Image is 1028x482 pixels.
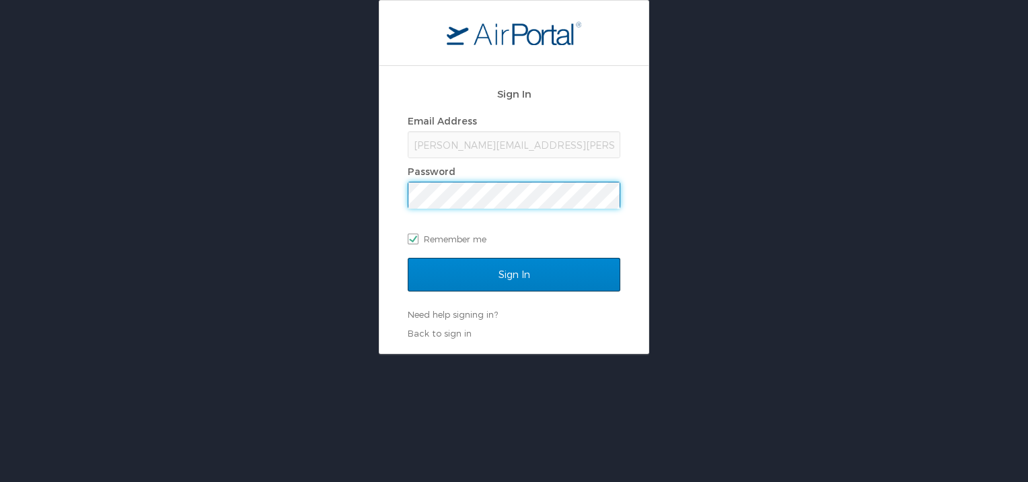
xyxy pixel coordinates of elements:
[408,166,455,177] label: Password
[408,309,498,320] a: Need help signing in?
[408,258,620,291] input: Sign In
[408,115,477,127] label: Email Address
[408,229,620,249] label: Remember me
[408,328,472,339] a: Back to sign in
[447,21,581,45] img: logo
[408,86,620,102] h2: Sign In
